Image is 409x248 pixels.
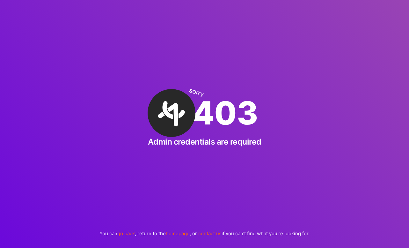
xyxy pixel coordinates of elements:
[151,89,258,137] div: 403
[139,81,204,145] img: A·Team
[166,230,190,237] a: homepage
[117,230,135,237] a: go back
[148,137,261,147] h2: Admin credentials are required
[198,230,222,237] a: contact us
[188,86,205,98] div: sorry
[99,230,310,237] p: You can , return to the , or if you can't find what you're looking for.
